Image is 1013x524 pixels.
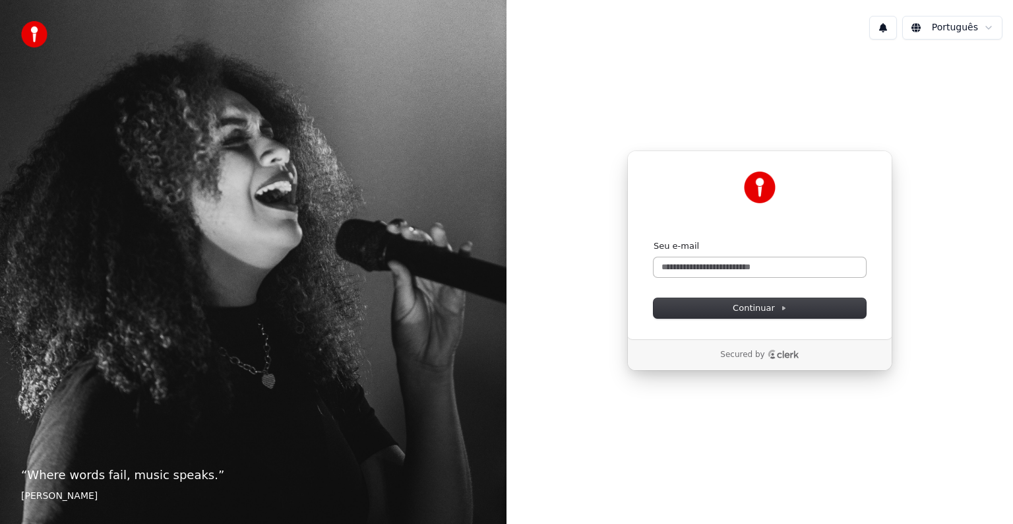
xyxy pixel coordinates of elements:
img: youka [21,21,47,48]
footer: [PERSON_NAME] [21,490,485,503]
p: “ Where words fail, music speaks. ” [21,466,485,484]
label: Seu e-mail [654,240,699,252]
span: Continuar [733,302,787,314]
img: Youka [744,172,776,203]
p: Secured by [720,350,764,360]
button: Continuar [654,298,866,318]
a: Clerk logo [768,350,799,359]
